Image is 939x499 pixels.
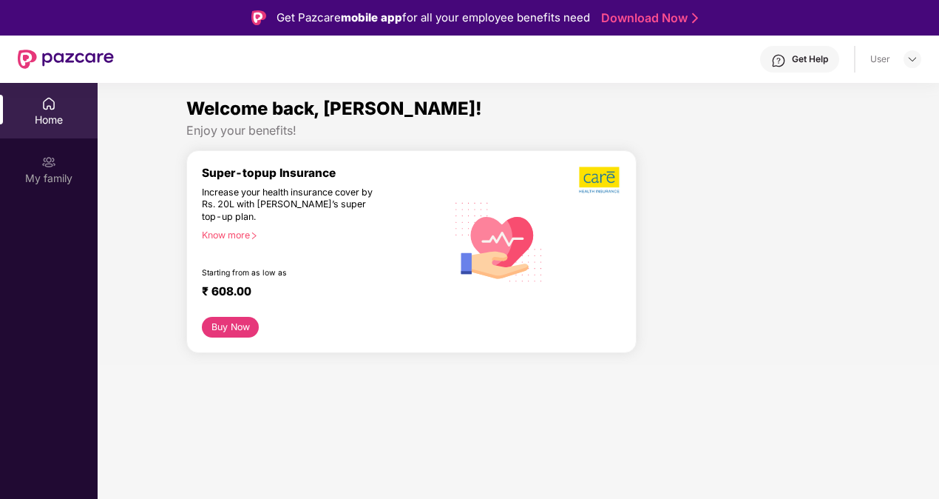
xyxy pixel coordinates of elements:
[692,10,698,26] img: Stroke
[202,284,432,302] div: ₹ 608.00
[18,50,114,69] img: New Pazcare Logo
[601,10,694,26] a: Download Now
[771,53,786,68] img: svg+xml;base64,PHN2ZyBpZD0iSGVscC0zMngzMiIgeG1sbnM9Imh0dHA6Ly93d3cudzMub3JnLzIwMDAvc3ZnIiB3aWR0aD...
[186,123,850,138] div: Enjoy your benefits!
[202,230,438,240] div: Know more
[186,98,482,119] span: Welcome back, [PERSON_NAME]!
[202,317,259,338] button: Buy Now
[870,53,890,65] div: User
[202,166,447,180] div: Super-topup Insurance
[202,187,383,224] div: Increase your health insurance cover by Rs. 20L with [PERSON_NAME]’s super top-up plan.
[341,10,402,24] strong: mobile app
[250,232,258,240] span: right
[251,10,266,25] img: Logo
[202,268,384,278] div: Starting from as low as
[41,155,56,170] img: svg+xml;base64,PHN2ZyB3aWR0aD0iMjAiIGhlaWdodD0iMjAiIHZpZXdCb3g9IjAgMCAyMCAyMCIgZmlsbD0ibm9uZSIgeG...
[792,53,828,65] div: Get Help
[277,9,590,27] div: Get Pazcare for all your employee benefits need
[41,96,56,111] img: svg+xml;base64,PHN2ZyBpZD0iSG9tZSIgeG1sbnM9Imh0dHA6Ly93d3cudzMub3JnLzIwMDAvc3ZnIiB3aWR0aD0iMjAiIG...
[906,53,918,65] img: svg+xml;base64,PHN2ZyBpZD0iRHJvcGRvd24tMzJ4MzIiIHhtbG5zPSJodHRwOi8vd3d3LnczLm9yZy8yMDAwL3N2ZyIgd2...
[579,166,621,194] img: b5dec4f62d2307b9de63beb79f102df3.png
[447,188,552,295] img: svg+xml;base64,PHN2ZyB4bWxucz0iaHR0cDovL3d3dy53My5vcmcvMjAwMC9zdmciIHhtbG5zOnhsaW5rPSJodHRwOi8vd3...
